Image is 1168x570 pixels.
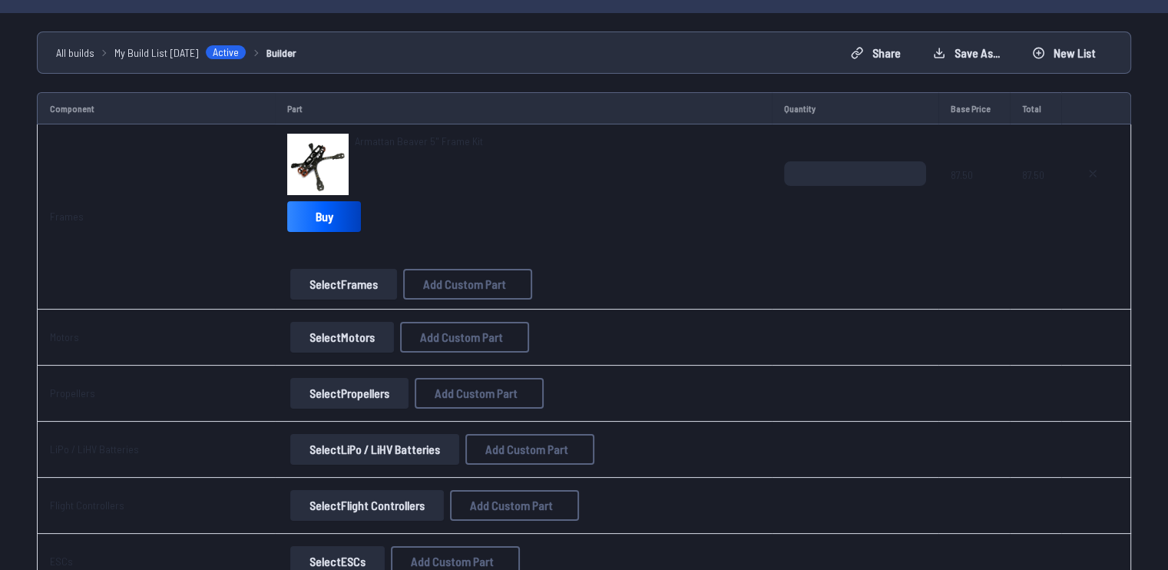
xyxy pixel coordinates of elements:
a: SelectPropellers [287,378,412,409]
button: SelectFrames [290,269,397,300]
a: SelectFrames [287,269,400,300]
button: Add Custom Part [403,269,532,300]
a: LiPo / LiHV Batteries [50,442,139,456]
img: image [287,134,349,195]
button: New List [1019,41,1109,65]
span: Add Custom Part [470,499,553,512]
button: SelectFlight Controllers [290,490,444,521]
a: Motors [50,330,79,343]
button: SelectPropellers [290,378,409,409]
span: Active [205,45,247,60]
a: My Build List [DATE]Active [114,45,247,61]
span: Add Custom Part [423,278,506,290]
a: SelectLiPo / LiHV Batteries [287,434,462,465]
a: Frames [50,210,84,223]
button: SelectLiPo / LiHV Batteries [290,434,459,465]
td: Component [37,92,275,124]
span: Add Custom Part [420,331,503,343]
button: Save as... [920,41,1013,65]
button: Add Custom Part [415,378,544,409]
td: Part [275,92,772,124]
a: SelectMotors [287,322,397,353]
button: Add Custom Part [465,434,594,465]
a: SelectFlight Controllers [287,490,447,521]
button: Add Custom Part [450,490,579,521]
button: SelectMotors [290,322,394,353]
span: 87.50 [951,161,997,235]
span: Add Custom Part [411,555,494,568]
span: My Build List [DATE] [114,45,199,61]
span: 87.50 [1022,161,1049,235]
td: Quantity [772,92,939,124]
span: Add Custom Part [435,387,518,399]
a: ESCs [50,555,73,568]
a: Builder [266,45,296,61]
a: Buy [287,201,361,232]
a: Flight Controllers [50,499,124,512]
td: Total [1010,92,1061,124]
a: Propellers [50,386,95,399]
button: Add Custom Part [400,322,529,353]
a: All builds [56,45,94,61]
button: Share [838,41,914,65]
span: Armattan Beaver 5" Frame Kit [355,134,483,147]
a: Armattan Beaver 5" Frame Kit [355,134,483,149]
span: Add Custom Part [485,443,568,456]
td: Base Price [938,92,1009,124]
